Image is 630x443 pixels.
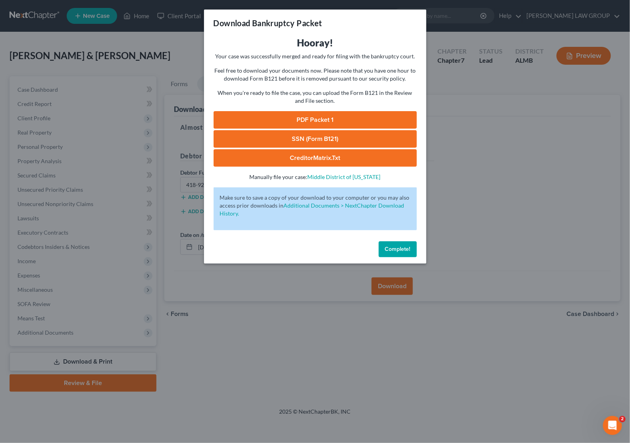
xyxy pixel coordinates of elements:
[379,241,417,257] button: Complete!
[214,89,417,105] p: When you're ready to file the case, you can upload the Form B121 in the Review and File section.
[308,173,381,180] a: Middle District of [US_STATE]
[220,194,410,218] p: Make sure to save a copy of your download to your computer or you may also access prior downloads in
[214,37,417,49] h3: Hooray!
[214,67,417,83] p: Feel free to download your documents now. Please note that you have one hour to download Form B12...
[214,111,417,129] a: PDF Packet 1
[385,246,410,252] span: Complete!
[214,149,417,167] a: CreditorMatrix.txt
[214,52,417,60] p: Your case was successfully merged and ready for filing with the bankruptcy court.
[214,173,417,181] p: Manually file your case:
[214,17,322,29] h3: Download Bankruptcy Packet
[220,202,405,217] a: Additional Documents > NextChapter Download History.
[619,416,626,422] span: 2
[214,130,417,148] a: SSN (Form B121)
[603,416,622,435] iframe: Intercom live chat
